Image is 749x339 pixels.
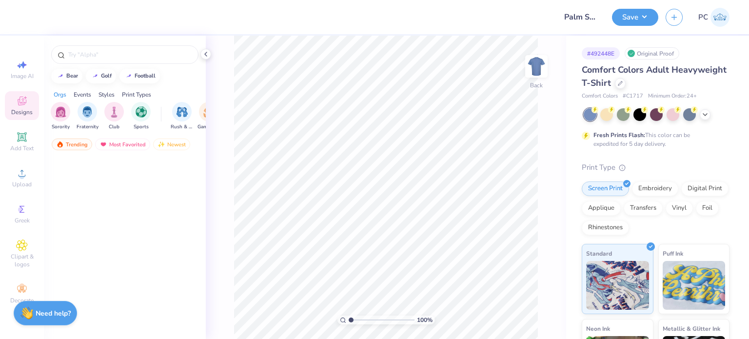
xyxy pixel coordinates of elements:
[91,73,99,79] img: trend_line.gif
[15,217,30,224] span: Greek
[104,102,124,131] button: filter button
[99,90,115,99] div: Styles
[109,123,119,131] span: Club
[177,106,188,118] img: Rush & Bid Image
[10,144,34,152] span: Add Text
[51,102,70,131] button: filter button
[52,139,92,150] div: Trending
[109,106,119,118] img: Club Image
[54,90,66,99] div: Orgs
[136,106,147,118] img: Sports Image
[131,102,151,131] div: filter for Sports
[122,90,151,99] div: Print Types
[197,123,220,131] span: Game Day
[582,220,629,235] div: Rhinestones
[582,162,729,173] div: Print Type
[77,102,99,131] div: filter for Fraternity
[666,201,693,216] div: Vinyl
[663,323,720,334] span: Metallic & Glitter Ink
[612,9,658,26] button: Save
[663,248,683,259] span: Puff Ink
[582,201,621,216] div: Applique
[57,73,64,79] img: trend_line.gif
[582,64,727,89] span: Comfort Colors Adult Heavyweight T-Shirt
[625,47,679,60] div: Original Proof
[586,323,610,334] span: Neon Ink
[86,69,116,83] button: golf
[203,106,215,118] img: Game Day Image
[582,92,618,100] span: Comfort Colors
[593,131,713,148] div: This color can be expedited for 5 day delivery.
[36,309,71,318] strong: Need help?
[11,108,33,116] span: Designs
[77,102,99,131] button: filter button
[197,102,220,131] button: filter button
[698,8,729,27] a: PC
[74,90,91,99] div: Events
[624,201,663,216] div: Transfers
[67,50,192,60] input: Try "Alpha"
[696,201,719,216] div: Foil
[5,253,39,268] span: Clipart & logos
[125,73,133,79] img: trend_line.gif
[95,139,150,150] div: Most Favorited
[77,123,99,131] span: Fraternity
[171,102,193,131] div: filter for Rush & Bid
[171,102,193,131] button: filter button
[681,181,729,196] div: Digital Print
[104,102,124,131] div: filter for Club
[698,12,708,23] span: PC
[56,141,64,148] img: trending.gif
[582,181,629,196] div: Screen Print
[710,8,729,27] img: Priyanka Choudhary
[153,139,190,150] div: Newest
[99,141,107,148] img: most_fav.gif
[586,248,612,259] span: Standard
[158,141,165,148] img: Newest.gif
[586,261,649,310] img: Standard
[52,123,70,131] span: Sorority
[101,73,112,79] div: golf
[12,180,32,188] span: Upload
[632,181,678,196] div: Embroidery
[663,261,726,310] img: Puff Ink
[131,102,151,131] button: filter button
[135,73,156,79] div: football
[66,73,78,79] div: bear
[417,316,433,324] span: 100 %
[82,106,93,118] img: Fraternity Image
[51,102,70,131] div: filter for Sorority
[171,123,193,131] span: Rush & Bid
[11,72,34,80] span: Image AI
[197,102,220,131] div: filter for Game Day
[530,81,543,90] div: Back
[527,57,546,76] img: Back
[623,92,643,100] span: # C1717
[648,92,697,100] span: Minimum Order: 24 +
[582,47,620,60] div: # 492448E
[557,7,605,27] input: Untitled Design
[51,69,82,83] button: bear
[119,69,160,83] button: football
[10,297,34,304] span: Decorate
[55,106,66,118] img: Sorority Image
[593,131,645,139] strong: Fresh Prints Flash:
[134,123,149,131] span: Sports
